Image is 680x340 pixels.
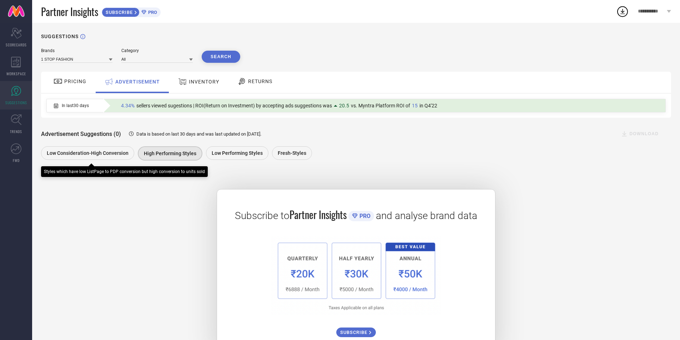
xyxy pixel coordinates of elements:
[41,48,112,53] div: Brands
[336,322,376,337] a: SUBSCRIBE
[340,330,369,335] span: SUBSCRIBE
[146,10,157,15] span: PRO
[44,169,205,174] div: Styles which have low ListPage to PDP conversion but high conversion to units sold
[289,207,347,222] span: Partner Insights
[136,131,261,137] span: Data is based on last 30 days and was last updated on [DATE] .
[102,6,161,17] a: SUBSCRIBEPRO
[6,42,27,47] span: SCORECARDS
[115,79,160,85] span: ADVERTISEMENT
[144,151,196,156] span: High Performing Styles
[41,131,121,137] span: Advertisement Suggestions (0)
[419,103,437,108] span: in Q4'22
[102,10,135,15] span: SUBSCRIBE
[235,210,289,222] span: Subscribe to
[616,5,629,18] div: Open download list
[248,78,272,84] span: RETURNS
[212,150,263,156] span: Low Performing Styles
[351,103,410,108] span: vs. Myntra Platform ROI of
[339,103,349,108] span: 20.5
[412,103,418,108] span: 15
[62,103,89,108] span: In last 30 days
[64,78,86,84] span: PRICING
[358,213,371,219] span: PRO
[13,158,20,163] span: FWD
[376,210,477,222] span: and analyse brand data
[5,100,27,105] span: SUGGESTIONS
[271,236,441,315] img: 1a6fb96cb29458d7132d4e38d36bc9c7.png
[202,51,240,63] button: Search
[47,150,129,156] span: Low Consideration-High Conversion
[121,48,193,53] div: Category
[117,101,441,110] div: Percentage of sellers who have viewed suggestions for the current Insight Type
[121,103,135,108] span: 4.34%
[41,4,98,19] span: Partner Insights
[10,129,22,134] span: TRENDS
[41,34,79,39] h1: SUGGESTIONS
[6,71,26,76] span: WORKSPACE
[136,103,332,108] span: sellers viewed sugestions | ROI(Return on Investment) by accepting ads suggestions was
[278,150,306,156] span: Fresh-Styles
[189,79,219,85] span: INVENTORY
